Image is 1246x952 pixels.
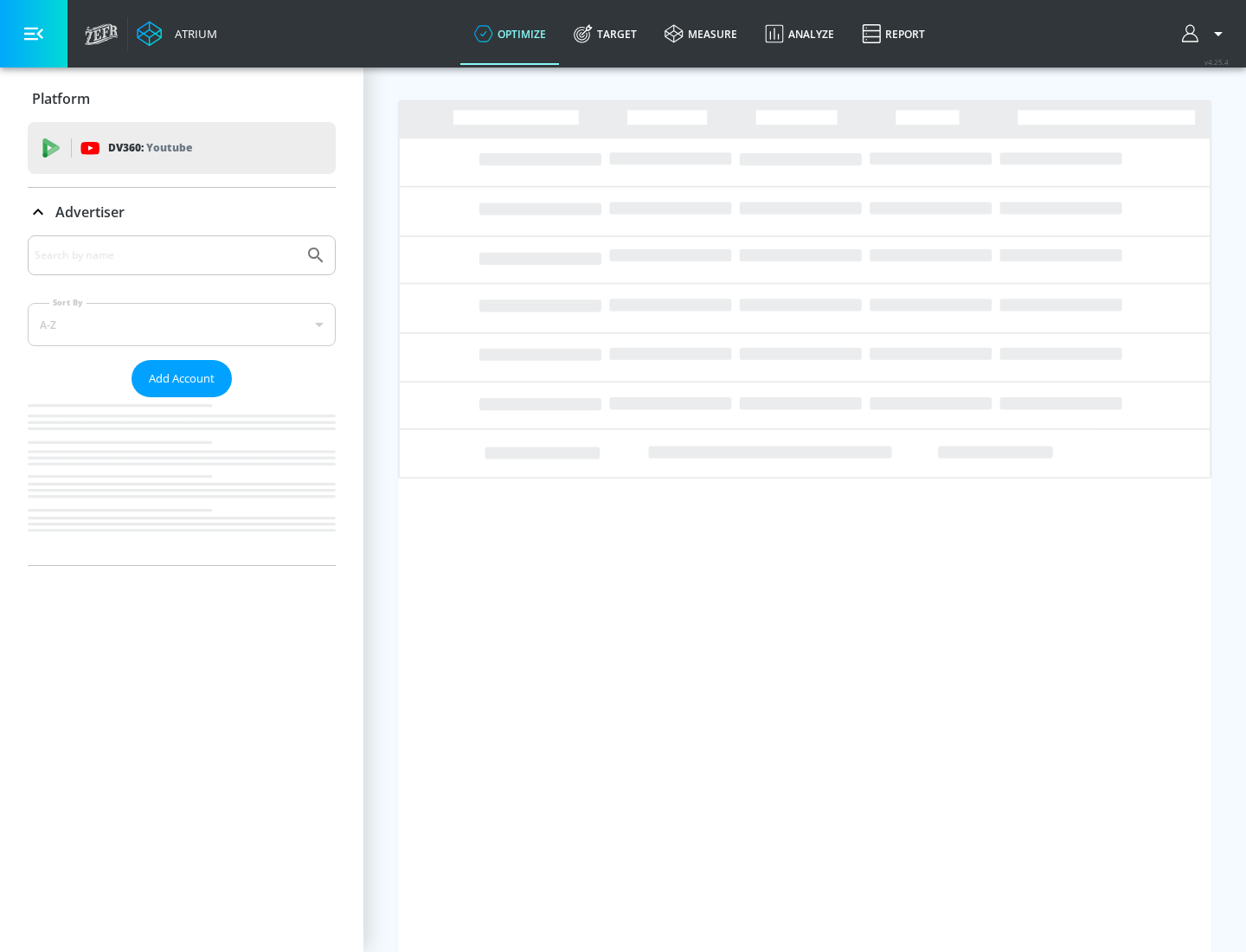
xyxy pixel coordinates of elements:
p: Platform [32,89,90,108]
div: A-Z [28,303,336,346]
a: Analyze [751,3,848,65]
a: Report [848,3,939,65]
a: Atrium [137,21,217,47]
a: Target [560,3,651,65]
a: optimize [460,3,560,65]
div: DV360: Youtube [28,122,336,174]
span: v 4.25.4 [1204,57,1229,67]
p: Youtube [146,138,192,157]
label: Sort By [49,297,87,308]
div: Advertiser [28,235,336,565]
p: Advertiser [55,203,125,222]
button: Add Account [132,360,232,397]
div: Platform [28,74,336,123]
span: Add Account [149,369,215,389]
nav: list of Advertiser [28,397,336,565]
div: Advertiser [28,188,336,236]
div: Atrium [168,26,217,42]
p: DV360: [108,138,192,158]
input: Search by name [35,244,297,267]
a: measure [651,3,751,65]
